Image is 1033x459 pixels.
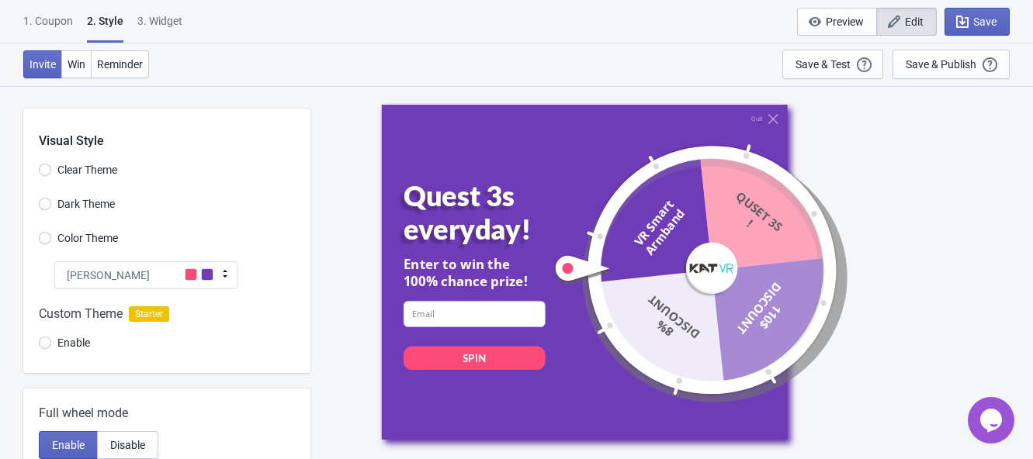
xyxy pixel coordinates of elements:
span: Disable [110,439,145,451]
div: Quest 3s everyday! [403,179,573,246]
span: Edit [905,16,924,28]
span: [PERSON_NAME] [67,267,150,283]
span: Enable [57,335,90,350]
span: Preview [826,16,864,28]
button: Disable [97,431,158,459]
button: Preview [797,8,877,36]
span: Win [68,58,85,71]
button: Reminder [91,50,149,78]
button: Save & Test [782,50,883,79]
div: Quit [751,115,763,122]
span: Save [973,16,997,28]
span: Clear Theme [57,162,117,178]
button: Save & Publish [893,50,1010,79]
button: Win [61,50,92,78]
span: Dark Theme [57,196,115,212]
span: Enable [52,439,85,451]
div: Save & Test [796,58,851,71]
div: SPIN [463,350,486,365]
div: 1. Coupon [23,13,73,40]
span: Invite [29,58,56,71]
button: Edit [876,8,937,36]
button: Save [945,8,1010,36]
span: Custom Theme [39,305,123,323]
iframe: chat widget [968,397,1017,443]
button: Enable [39,431,98,459]
input: Email [403,301,545,327]
div: Visual Style [39,109,310,150]
span: Reminder [97,58,143,71]
span: Starter [129,306,169,322]
div: 3. Widget [137,13,182,40]
div: Enter to win the 100% chance prize! [403,254,545,290]
div: 2 . Style [87,13,123,43]
button: Invite [23,50,62,78]
span: Color Theme [57,230,118,246]
div: Save & Publish [906,58,976,71]
span: Full wheel mode [39,404,128,423]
